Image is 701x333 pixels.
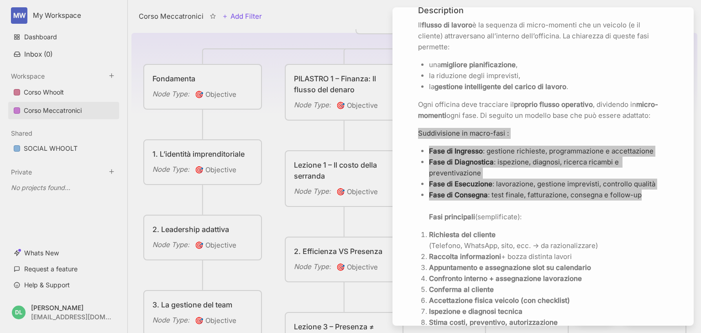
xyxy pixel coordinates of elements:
p: Ogni officina deve tracciare il , dividendo in ogni fase. Di seguito un modello base che può esse... [418,99,668,121]
strong: flusso di lavoro [422,21,472,29]
p: una , [429,59,668,70]
strong: proprio flusso operativo [514,100,593,109]
p: la riduzione degli imprevisti, [429,70,668,81]
strong: Appuntamento e assegnazione slot su calendario [429,263,591,272]
strong: Fasi principali [429,212,475,221]
p: Il è la sequenza di micro-momenti che un veicolo (e il cliente) attraversano all’interno dell’off... [418,20,668,53]
p: : test finale, fatturazione, consegna e follow-up [429,190,668,201]
strong: Fase di Consegna [429,190,488,199]
strong: Raccolta informazioni [429,252,501,261]
p: : ispezione, diagnosi, ricerca ricambi e preventivazione [429,157,668,179]
p: : gestione richieste, programmazione e accettazione [429,146,668,157]
strong: Fase di Ingresso [429,147,483,155]
strong: gestione intelligente del carico di lavoro [434,82,566,91]
p: (Telefono, WhatsApp, sito, ecc. → da razionalizzare) [429,229,668,251]
strong: Ispezione e diagnosi tecnica [429,307,523,316]
p: Suddivisione in macro-fasi : [418,128,668,139]
strong: Fase di Diagnostica [429,158,494,166]
p: : lavorazione, gestione imprevisti, controllo qualità [429,179,668,190]
strong: Richiesta del cliente [429,230,496,239]
p: + bozza distinta lavori [429,251,668,262]
p: la . [429,81,668,92]
strong: micro-momenti [418,100,658,120]
strong: Accettazione fisica veicolo (con checklist) [429,296,570,305]
strong: migliore pianificazione [441,60,516,69]
h4: Description [418,5,668,16]
p: (semplificate): [429,201,668,222]
strong: Fase di Esecuzione [429,180,492,188]
strong: Stima costi, preventivo, autorizzazione [429,318,558,327]
strong: Confronto interno + assegnazione lavorazione [429,274,582,283]
strong: Conferma al cliente [429,285,494,294]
